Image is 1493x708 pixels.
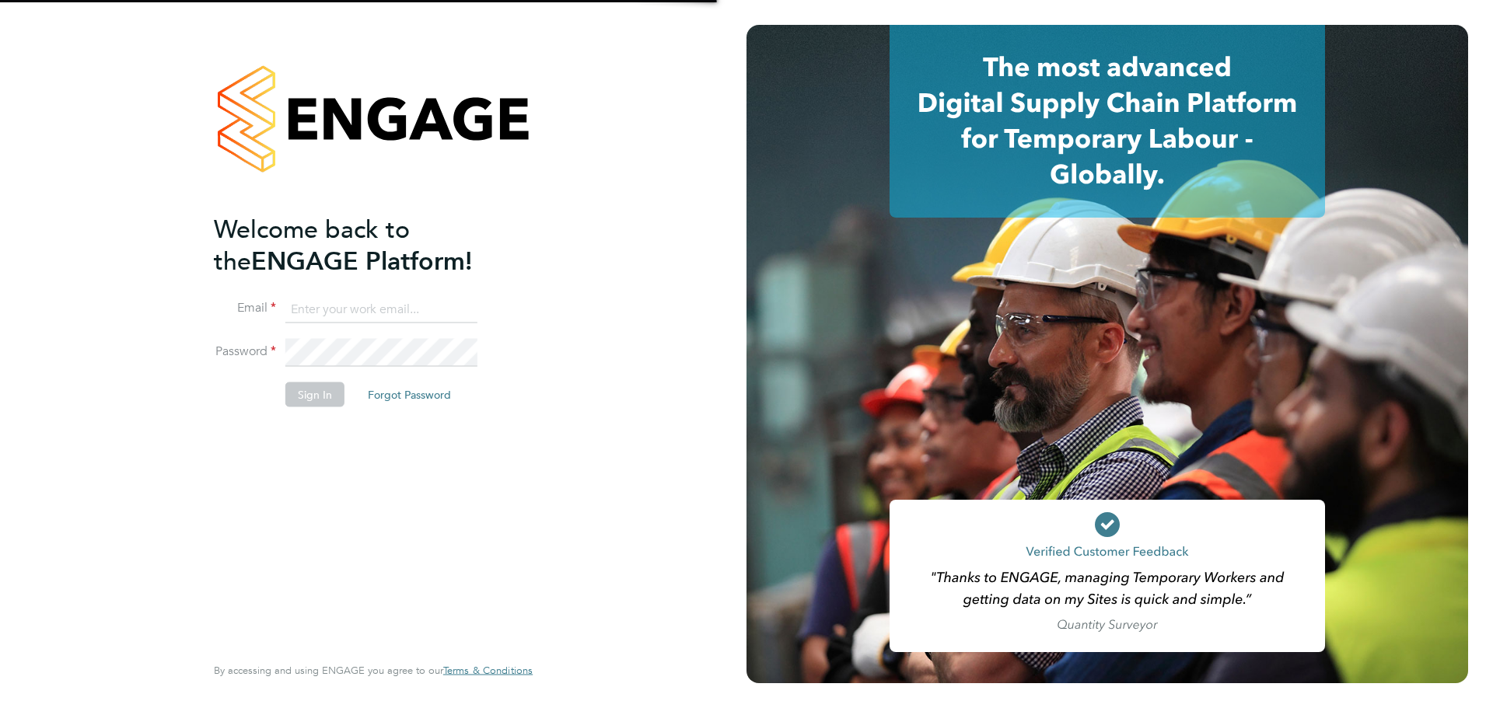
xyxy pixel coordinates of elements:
span: By accessing and using ENGAGE you agree to our [214,664,533,677]
label: Password [214,344,276,360]
label: Email [214,300,276,316]
span: Welcome back to the [214,214,410,276]
a: Terms & Conditions [443,664,533,677]
h2: ENGAGE Platform! [214,213,517,277]
span: Terms & Conditions [443,664,533,677]
button: Forgot Password [355,382,463,407]
input: Enter your work email... [285,295,477,323]
button: Sign In [285,382,344,407]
